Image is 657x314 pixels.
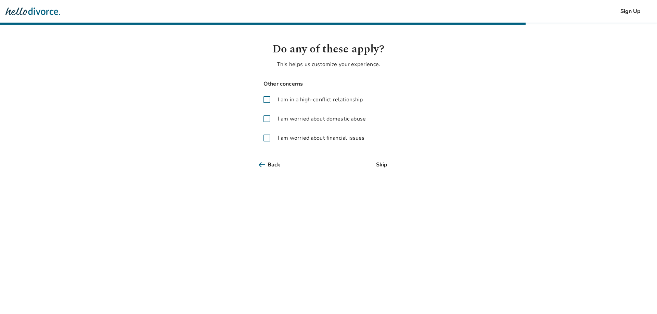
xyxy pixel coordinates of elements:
[365,157,398,172] button: Skip
[259,157,291,172] button: Back
[259,79,398,89] span: Other concerns
[609,4,652,19] button: Sign Up
[259,60,398,68] p: This helps us customize your experience.
[278,134,364,142] span: I am worried about financial issues
[278,115,366,123] span: I am worried about domestic abuse
[5,4,60,18] img: Hello Divorce Logo
[623,281,657,314] iframe: Chat Widget
[278,96,363,104] span: I am in a high-conflict relationship
[259,41,398,58] h1: Do any of these apply?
